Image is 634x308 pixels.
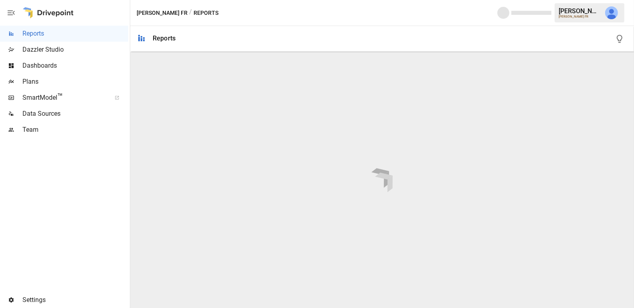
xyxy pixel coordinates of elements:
span: Dashboards [22,61,128,70]
span: SmartModel [22,93,106,103]
span: Reports [22,29,128,38]
span: Settings [22,295,128,305]
span: Plans [22,77,128,87]
div: [PERSON_NAME] [559,7,600,15]
button: [PERSON_NAME] FR [137,8,188,18]
img: drivepoint-animation.ef608ccb.svg [372,168,392,192]
div: [PERSON_NAME] FR [559,15,600,18]
span: Dazzler Studio [22,45,128,54]
div: / [189,8,192,18]
span: Team [22,125,128,135]
button: Julie Wilton [600,2,623,24]
span: Data Sources [22,109,128,119]
div: Reports [153,34,176,42]
span: ™ [57,92,63,102]
img: Julie Wilton [605,6,618,19]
